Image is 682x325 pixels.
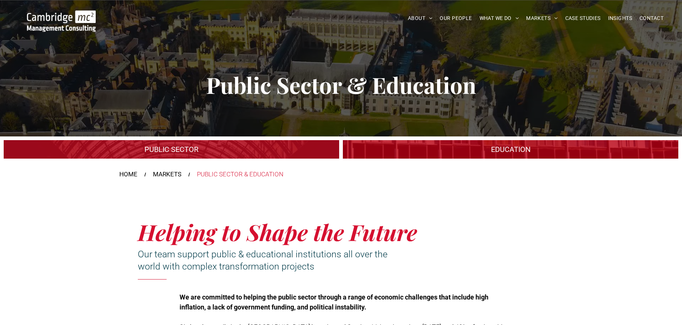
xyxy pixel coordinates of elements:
a: CASE STUDIES [562,13,604,24]
span: Our team support public & educational institutions all over the world with complex transformation... [138,249,388,272]
div: PUBLIC SECTOR & EDUCATION [197,170,283,179]
span: Helping to Shape the Future [138,217,417,247]
a: CONTACT [636,13,667,24]
a: MARKETS [153,170,181,179]
img: Go to Homepage [27,10,96,32]
span: We are committed to helping the public sector through a range of economic challenges that include... [180,293,488,311]
a: Your Business Transformed | Cambridge Management Consulting [27,11,96,19]
a: A large mall with arched glass roof [4,140,339,159]
a: HOME [119,170,137,179]
span: Public Sector & Education [206,70,476,99]
a: MARKETS [522,13,561,24]
nav: Breadcrumbs [119,170,563,179]
a: OUR PEOPLE [436,13,475,24]
a: A crowd in silhouette at sunset, on a rise or lookout point [343,140,678,159]
a: INSIGHTS [604,13,636,24]
a: WHAT WE DO [476,13,523,24]
a: ABOUT [404,13,436,24]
